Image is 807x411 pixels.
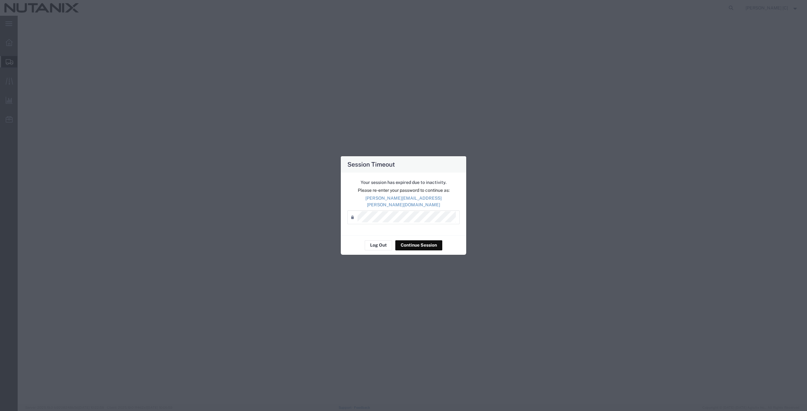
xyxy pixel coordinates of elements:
[347,160,395,169] h4: Session Timeout
[365,240,392,250] button: Log Out
[347,187,460,194] p: Please re-enter your password to continue as:
[347,179,460,186] p: Your session has expired due to inactivity.
[395,240,442,250] button: Continue Session
[347,195,460,208] p: [PERSON_NAME][EMAIL_ADDRESS][PERSON_NAME][DOMAIN_NAME]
